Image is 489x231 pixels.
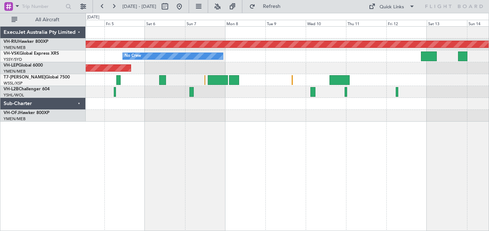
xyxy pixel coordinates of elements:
a: VH-L2BChallenger 604 [4,87,50,91]
a: VH-LEPGlobal 6000 [4,63,43,68]
a: YMEN/MEB [4,45,26,50]
a: VH-RIUHawker 800XP [4,40,48,44]
div: No Crew [125,51,141,62]
span: [DATE] - [DATE] [122,3,156,10]
span: VH-VSK [4,51,19,56]
a: WSSL/XSP [4,81,23,86]
a: YSHL/WOL [4,92,24,98]
div: Sat 6 [145,20,185,26]
button: Refresh [246,1,289,12]
span: All Aircraft [19,17,76,22]
span: VH-OFJ [4,111,19,115]
a: VH-OFJHawker 800XP [4,111,49,115]
div: Quick Links [380,4,404,11]
a: YMEN/MEB [4,116,26,122]
a: VH-VSKGlobal Express XRS [4,51,59,56]
span: VH-L2B [4,87,19,91]
div: Tue 9 [265,20,306,26]
a: T7-[PERSON_NAME]Global 7500 [4,75,70,80]
div: Fri 12 [386,20,427,26]
div: Wed 10 [306,20,346,26]
span: T7-[PERSON_NAME] [4,75,45,80]
a: YSSY/SYD [4,57,22,62]
div: Mon 8 [225,20,265,26]
div: Thu 11 [346,20,386,26]
div: Sat 13 [427,20,467,26]
div: [DATE] [87,14,99,21]
a: YMEN/MEB [4,69,26,74]
div: Fri 5 [104,20,145,26]
span: Refresh [257,4,287,9]
input: Trip Number [22,1,63,12]
button: Quick Links [365,1,418,12]
span: VH-RIU [4,40,18,44]
button: All Aircraft [8,14,78,26]
span: VH-LEP [4,63,18,68]
div: Sun 7 [185,20,225,26]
